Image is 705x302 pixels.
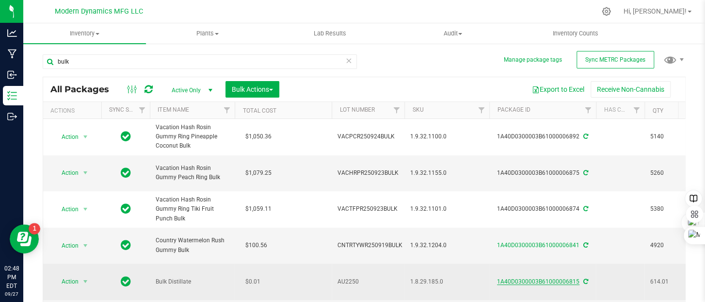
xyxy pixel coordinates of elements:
[473,102,489,118] a: Filter
[624,7,687,15] span: Hi, [PERSON_NAME]!
[337,168,399,178] span: VACHRPR250923BULK
[50,84,119,95] span: All Packages
[121,238,131,252] span: In Sync
[410,277,483,286] span: 1.8.29.185.0
[7,49,17,59] inline-svg: Manufacturing
[488,168,597,178] div: 1A40D0300003B61000006875
[158,106,189,113] a: Item Name
[652,107,663,114] a: Qty
[53,130,79,144] span: Action
[146,23,269,44] a: Plants
[4,290,19,298] p: 09/27
[80,166,92,180] span: select
[488,132,597,141] div: 1A40D0300003B61000006892
[80,130,92,144] span: select
[410,132,483,141] span: 1.9.32.1100.0
[388,102,404,118] a: Filter
[53,166,79,180] span: Action
[55,7,143,16] span: Modern Dynamics MFG LLC
[53,275,79,288] span: Action
[580,102,596,118] a: Filter
[337,132,399,141] span: VACPCR250924BULK
[337,241,402,250] span: CNTRTYWR250919BULK
[497,242,579,249] a: 1A40D0300003B61000006841
[582,133,588,140] span: Sync from Compliance System
[121,130,131,143] span: In Sync
[526,81,591,98] button: Export to Excel
[391,23,514,44] a: Audit
[628,102,644,118] a: Filter
[7,112,17,121] inline-svg: Outbound
[232,85,273,93] span: Bulk Actions
[410,241,483,250] span: 1.9.32.1204.0
[582,205,588,212] span: Sync from Compliance System
[80,239,92,252] span: select
[412,106,423,113] a: SKU
[134,102,150,118] a: Filter
[121,275,131,288] span: In Sync
[7,70,17,80] inline-svg: Inbound
[43,54,357,69] input: Search Package ID, Item Name, SKU, Lot or Part Number...
[225,81,279,98] button: Bulk Actions
[650,277,687,286] span: 614.01
[156,277,229,286] span: Bulk Distillate
[29,223,40,235] iframe: Resource center unread badge
[345,54,352,67] span: Clear
[242,107,276,114] a: Total Cost
[240,166,276,180] span: $1,079.25
[488,204,597,214] div: 1A40D0300003B61000006874
[156,123,229,151] span: Vacation Hash Rosin Gummy Ring Pineapple Coconut Bulk
[23,23,146,44] a: Inventory
[392,29,513,38] span: Audit
[585,56,645,63] span: Sync METRC Packages
[240,238,272,252] span: $100.56
[23,29,146,38] span: Inventory
[650,168,687,178] span: 5260
[596,102,644,119] th: Has COA
[339,106,374,113] a: Lot Number
[109,106,146,113] a: Sync Status
[582,278,588,285] span: Sync from Compliance System
[156,164,229,182] span: Vacation Hash Rosin Gummy Peach Ring Bulk
[240,275,265,289] span: $0.01
[497,106,530,113] a: Package ID
[7,28,17,38] inline-svg: Analytics
[410,168,483,178] span: 1.9.32.1155.0
[121,202,131,216] span: In Sync
[53,239,79,252] span: Action
[504,56,562,64] button: Manage package tags
[582,169,588,176] span: Sync from Compliance System
[410,204,483,214] span: 1.9.32.1101.0
[10,224,39,253] iframe: Resource center
[121,166,131,180] span: In Sync
[240,130,276,144] span: $1,050.36
[156,195,229,223] span: Vacation Hash Rosin Gummy Ring Tiki Fruit Punch Bulk
[240,202,276,216] span: $1,059.11
[650,132,687,141] span: 5140
[269,23,391,44] a: Lab Results
[591,81,671,98] button: Receive Non-Cannabis
[497,278,579,285] a: 1A40D0300003B61000006815
[337,277,399,286] span: AU2250
[650,204,687,214] span: 5380
[53,202,79,216] span: Action
[4,264,19,290] p: 02:48 PM EDT
[582,242,588,249] span: Sync from Compliance System
[301,29,359,38] span: Lab Results
[650,241,687,250] span: 4920
[577,51,654,68] button: Sync METRC Packages
[80,202,92,216] span: select
[7,91,17,101] inline-svg: Inventory
[146,29,268,38] span: Plants
[540,29,611,38] span: Inventory Counts
[337,204,399,214] span: VACTFPR250923BULK
[50,107,97,114] div: Actions
[80,275,92,288] span: select
[219,102,235,118] a: Filter
[514,23,637,44] a: Inventory Counts
[600,7,612,16] div: Manage settings
[156,236,229,254] span: Country Watermelon Rush Gummy Bulk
